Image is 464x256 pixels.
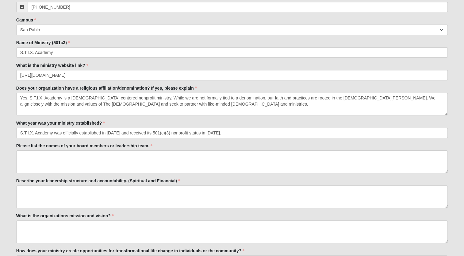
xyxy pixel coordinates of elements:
[16,17,36,23] label: Campus
[16,248,244,254] label: How does your ministry create opportunities for transformational life change in individuals or th...
[16,143,152,149] label: Please list the names of your board members or leadership team.
[16,62,88,68] label: What is the ministry website link?
[16,40,70,46] label: Name of Ministry (501c3)
[16,85,197,91] label: Does your organization have a religious affiliation/denomination? If yes, please explain
[16,178,180,184] label: Describe your leadership structure and accountability. (Spiritual and Financial)
[16,120,105,126] label: What year was your ministry established?
[16,213,114,219] label: What is the organizations mission and vision?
